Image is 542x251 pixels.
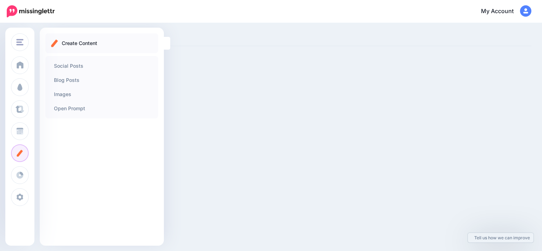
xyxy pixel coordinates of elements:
[474,3,531,20] a: My Account
[16,39,23,45] img: menu.png
[48,59,155,73] a: Social Posts
[48,87,155,101] a: Images
[48,101,155,116] a: Open Prompt
[48,73,155,87] a: Blog Posts
[7,5,55,17] img: Missinglettr
[468,233,533,242] a: Tell us how we can improve
[62,39,97,48] p: Create Content
[51,39,58,47] img: create.png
